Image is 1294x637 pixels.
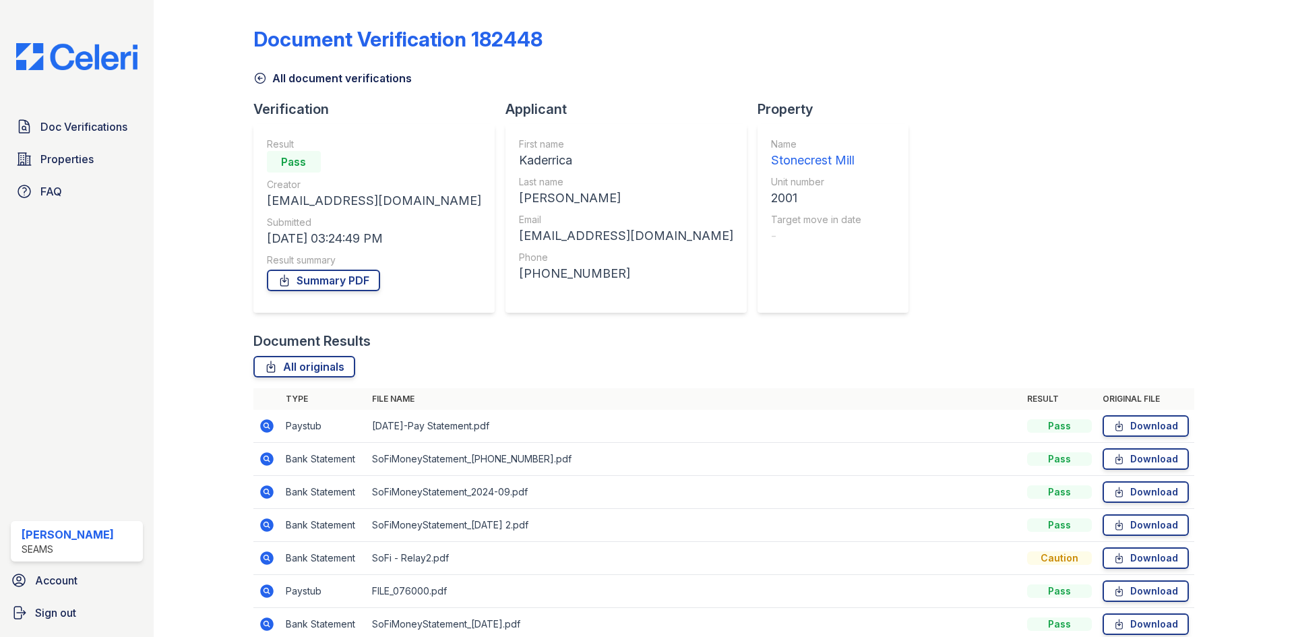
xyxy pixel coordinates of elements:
th: File name [367,388,1022,410]
th: Type [280,388,367,410]
span: Doc Verifications [40,119,127,135]
div: [PERSON_NAME] [519,189,733,208]
div: [PHONE_NUMBER] [519,264,733,283]
div: SEAMS [22,543,114,556]
a: Download [1103,448,1189,470]
th: Result [1022,388,1097,410]
td: Paystub [280,410,367,443]
a: Summary PDF [267,270,380,291]
a: Download [1103,514,1189,536]
div: 2001 [771,189,861,208]
div: Document Results [253,332,371,351]
td: Bank Statement [280,542,367,575]
div: Pass [1027,518,1092,532]
div: Kaderrica [519,151,733,170]
div: Pass [267,151,321,173]
div: Result summary [267,253,481,267]
a: Name Stonecrest Mill [771,138,861,170]
th: Original file [1097,388,1194,410]
div: Submitted [267,216,481,229]
td: [DATE]-Pay Statement.pdf [367,410,1022,443]
td: Paystub [280,575,367,608]
div: Stonecrest Mill [771,151,861,170]
div: Document Verification 182448 [253,27,543,51]
span: Account [35,572,78,588]
div: Email [519,213,733,226]
a: FAQ [11,178,143,205]
a: Doc Verifications [11,113,143,140]
a: Download [1103,580,1189,602]
div: Last name [519,175,733,189]
div: Name [771,138,861,151]
div: Unit number [771,175,861,189]
span: Sign out [35,605,76,621]
div: [PERSON_NAME] [22,526,114,543]
a: All originals [253,356,355,377]
div: First name [519,138,733,151]
div: [EMAIL_ADDRESS][DOMAIN_NAME] [267,191,481,210]
a: Download [1103,481,1189,503]
td: SoFiMoneyStatement_[PHONE_NUMBER].pdf [367,443,1022,476]
div: Property [758,100,919,119]
div: Verification [253,100,505,119]
div: Pass [1027,485,1092,499]
a: Download [1103,613,1189,635]
div: [DATE] 03:24:49 PM [267,229,481,248]
td: SoFiMoneyStatement_[DATE] 2.pdf [367,509,1022,542]
img: CE_Logo_Blue-a8612792a0a2168367f1c8372b55b34899dd931a85d93a1a3d3e32e68fde9ad4.png [5,43,148,70]
div: Target move in date [771,213,861,226]
span: Properties [40,151,94,167]
div: Pass [1027,452,1092,466]
div: Phone [519,251,733,264]
a: Sign out [5,599,148,626]
div: Pass [1027,419,1092,433]
div: Applicant [505,100,758,119]
a: All document verifications [253,70,412,86]
div: - [771,226,861,245]
a: Account [5,567,148,594]
td: Bank Statement [280,509,367,542]
div: Pass [1027,584,1092,598]
div: Pass [1027,617,1092,631]
td: Bank Statement [280,443,367,476]
div: Creator [267,178,481,191]
a: Download [1103,547,1189,569]
div: Result [267,138,481,151]
td: Bank Statement [280,476,367,509]
a: Download [1103,415,1189,437]
td: SoFiMoneyStatement_2024-09.pdf [367,476,1022,509]
div: [EMAIL_ADDRESS][DOMAIN_NAME] [519,226,733,245]
span: FAQ [40,183,62,200]
div: Caution [1027,551,1092,565]
a: Properties [11,146,143,173]
td: SoFi - Relay2.pdf [367,542,1022,575]
td: FILE_076000.pdf [367,575,1022,608]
